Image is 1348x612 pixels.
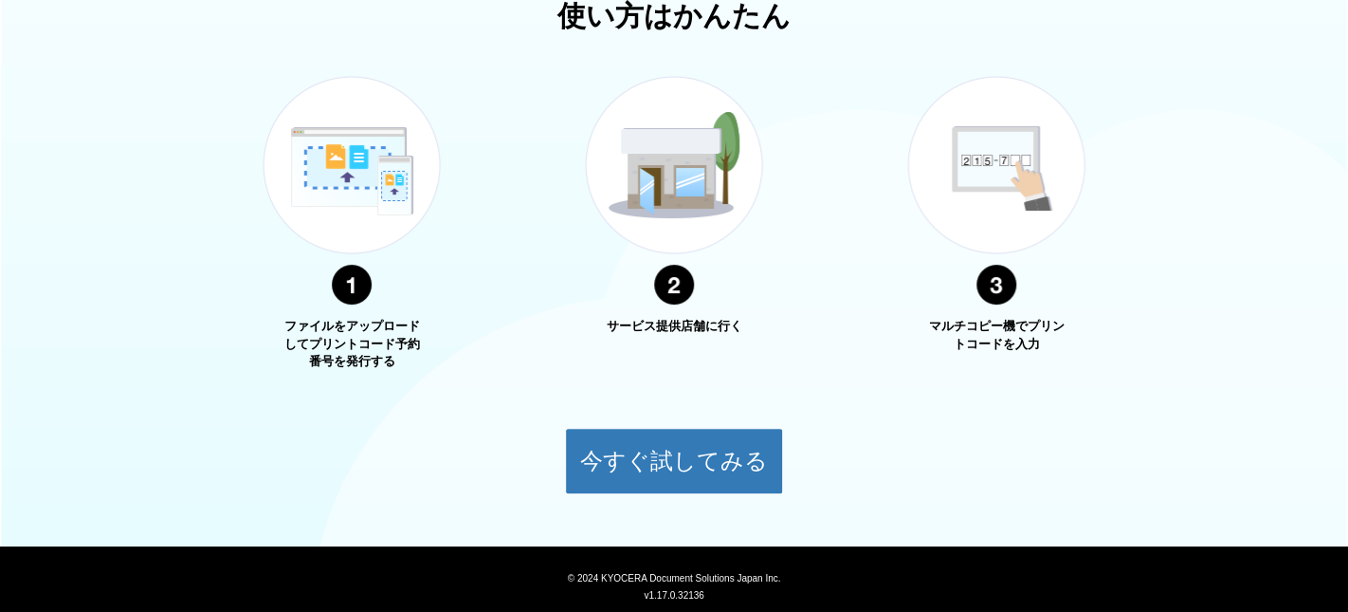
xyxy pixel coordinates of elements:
button: 今すぐ試してみる [565,428,783,494]
p: ファイルをアップロードしてプリントコード予約番号を発行する [281,318,423,371]
span: v1.17.0.32136 [644,589,703,601]
p: サービス提供店舗に行く [603,318,745,336]
p: マルチコピー機でプリントコードを入力 [925,318,1067,353]
span: © 2024 KYOCERA Document Solutions Japan Inc. [568,571,781,584]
